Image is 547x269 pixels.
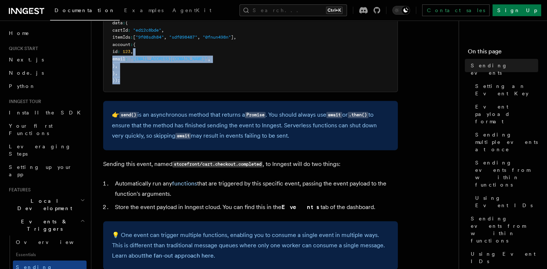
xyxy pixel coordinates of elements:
[143,252,214,259] a: the fan-out approach here
[115,71,118,76] span: ,
[112,42,130,47] span: account
[50,2,120,21] a: Documentation
[112,63,115,68] span: }
[9,123,53,136] span: Your first Functions
[133,28,161,33] span: "ed12c8bde"
[112,230,389,261] p: 💡 One event can trigger multiple functions, enabling you to consume a single event in multiple wa...
[115,63,118,68] span: ,
[197,35,200,40] span: ,
[123,20,125,25] span: :
[6,194,87,215] button: Local Development
[472,156,538,191] a: Sending events from within functions
[112,49,118,54] span: id
[9,110,85,116] span: Install the SDK
[6,66,87,79] a: Node.js
[472,191,538,212] a: Using Event IDs
[125,56,128,61] span: :
[492,4,541,16] a: Sign Up
[6,215,87,236] button: Events & Triggers
[128,28,130,33] span: :
[6,53,87,66] a: Next.js
[6,26,87,40] a: Home
[6,187,31,193] span: Features
[9,164,72,177] span: Setting up your app
[326,112,342,118] code: await
[208,56,210,61] span: ,
[471,250,538,265] span: Using Event IDs
[118,49,120,54] span: :
[475,103,538,125] span: Event payload format
[161,28,164,33] span: ,
[130,35,133,40] span: :
[55,7,115,13] span: Documentation
[472,79,538,100] a: Setting an Event Key
[203,35,231,40] span: "0fnun498n"
[6,160,87,181] a: Setting up your app
[164,35,166,40] span: ,
[6,106,87,119] a: Install the SDK
[13,249,87,261] span: Essentials
[326,7,343,14] kbd: Ctrl+K
[468,247,538,268] a: Using Event IDs
[172,7,211,13] span: AgentKit
[123,49,130,54] span: 123
[6,46,38,52] span: Quick start
[472,100,538,128] a: Event payload format
[239,4,347,16] button: Search...Ctrl+K
[234,35,236,40] span: ,
[112,110,389,141] p: 👉 is an asynchronous method that returns a . You should always use or to ensure that the method h...
[9,29,29,37] span: Home
[172,180,197,187] a: functions
[471,215,538,244] span: Sending events from within functions
[175,133,191,139] code: await
[9,57,44,63] span: Next.js
[475,194,538,209] span: Using Event IDs
[245,112,266,118] code: Promise
[125,20,128,25] span: {
[133,35,136,40] span: [
[231,35,234,40] span: ]
[133,42,136,47] span: {
[103,159,398,170] p: Sending this event, named , to Inngest will do two things:
[468,59,538,79] a: Sending events
[112,35,130,40] span: itemIds
[112,71,115,76] span: }
[9,144,71,157] span: Leveraging Steps
[124,7,164,13] span: Examples
[6,119,87,140] a: Your first Functions
[113,178,398,199] li: Automatically run any that are triggered by this specific event, passing the event payload to the...
[468,47,538,59] h4: On this page
[392,6,410,15] button: Toggle dark mode
[471,62,538,77] span: Sending events
[13,236,87,249] a: Overview
[281,203,320,210] strong: Events
[348,112,368,118] code: .then()
[9,70,44,76] span: Node.js
[9,83,36,89] span: Python
[472,128,538,156] a: Sending multiple events at once
[119,112,137,118] code: send()
[112,28,128,33] span: cartId
[6,197,80,212] span: Local Development
[475,159,538,188] span: Sending events from within functions
[112,78,120,83] span: });
[120,2,168,20] a: Examples
[172,161,263,167] code: storefront/cart.checkout.completed
[468,212,538,247] a: Sending events from within functions
[130,49,133,54] span: ,
[113,202,398,212] li: Store the event payload in Inngest cloud. You can find this in the tab of the dashboard.
[6,79,87,93] a: Python
[168,2,216,20] a: AgentKit
[112,20,123,25] span: data
[475,82,538,97] span: Setting an Event Key
[136,35,164,40] span: "9f08sdh84"
[169,35,197,40] span: "sdf098487"
[422,4,490,16] a: Contact sales
[130,42,133,47] span: :
[112,56,125,61] span: email
[6,99,41,105] span: Inngest tour
[16,239,92,245] span: Overview
[130,56,208,61] span: "[EMAIL_ADDRESS][DOMAIN_NAME]"
[6,218,80,233] span: Events & Triggers
[6,140,87,160] a: Leveraging Steps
